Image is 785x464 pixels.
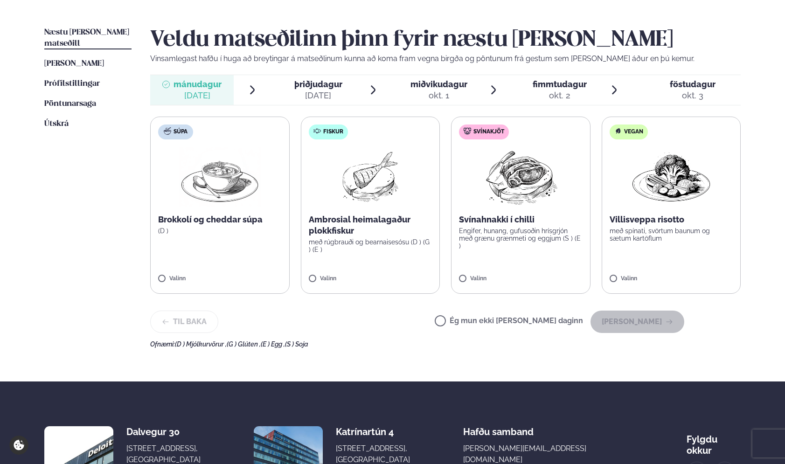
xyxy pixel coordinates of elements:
[463,419,534,437] span: Hafðu samband
[336,426,410,437] div: Katrínartún 4
[44,80,100,88] span: Prófílstillingar
[126,426,201,437] div: Dalvegur 30
[44,98,96,110] a: Pöntunarsaga
[533,90,587,101] div: okt. 2
[44,78,100,90] a: Prófílstillingar
[630,147,712,207] img: Vegan.png
[261,340,285,348] span: (E ) Egg ,
[44,60,104,68] span: [PERSON_NAME]
[174,79,222,89] span: mánudagur
[410,90,467,101] div: okt. 1
[309,214,432,236] p: Ambrosial heimalagaður plokkfiskur
[150,340,741,348] div: Ofnæmi:
[44,120,69,128] span: Útskrá
[459,214,583,225] p: Svínahnakki í chilli
[479,147,562,207] img: Pork-Meat.png
[174,90,222,101] div: [DATE]
[340,147,400,207] img: fish.png
[610,227,733,242] p: með spínati, svörtum baunum og sætum kartöflum
[227,340,261,348] span: (G ) Glúten ,
[410,79,467,89] span: miðvikudagur
[670,79,716,89] span: föstudagur
[309,238,432,253] p: með rúgbrauði og bearnaisesósu (D ) (G ) (E )
[473,128,504,136] span: Svínakjöt
[158,214,282,225] p: Brokkolí og cheddar súpa
[624,128,643,136] span: Vegan
[533,79,587,89] span: fimmtudagur
[44,118,69,130] a: Útskrá
[313,127,321,135] img: fish.svg
[9,436,28,455] a: Cookie settings
[175,340,227,348] span: (D ) Mjólkurvörur ,
[294,90,342,101] div: [DATE]
[670,90,716,101] div: okt. 3
[150,53,741,64] p: Vinsamlegast hafðu í huga að breytingar á matseðlinum kunna að koma fram vegna birgða og pöntunum...
[164,127,171,135] img: soup.svg
[179,147,261,207] img: Soup.png
[150,311,218,333] button: Til baka
[687,426,741,456] div: Fylgdu okkur
[614,127,622,135] img: Vegan.svg
[158,227,282,235] p: (D )
[44,28,129,48] span: Næstu [PERSON_NAME] matseðill
[294,79,342,89] span: þriðjudagur
[44,58,104,69] a: [PERSON_NAME]
[590,311,684,333] button: [PERSON_NAME]
[150,27,741,53] h2: Veldu matseðilinn þinn fyrir næstu [PERSON_NAME]
[323,128,343,136] span: Fiskur
[44,27,132,49] a: Næstu [PERSON_NAME] matseðill
[610,214,733,225] p: Villisveppa risotto
[44,100,96,108] span: Pöntunarsaga
[285,340,308,348] span: (S ) Soja
[464,127,471,135] img: pork.svg
[459,227,583,249] p: Engifer, hunang, gufusoðin hrísgrjón með grænu grænmeti og eggjum (S ) (E )
[174,128,188,136] span: Súpa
